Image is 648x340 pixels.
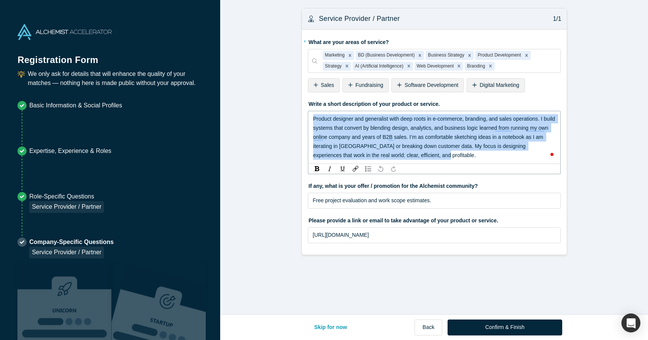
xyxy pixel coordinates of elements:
div: Underline [338,165,348,173]
p: 1/1 [549,14,561,24]
div: Remove Business Strategy [465,51,474,60]
div: rdw-list-control [362,165,375,173]
div: To enrich screen reader interactions, please activate Accessibility in Grammarly extension settings [313,114,556,160]
div: BD (Business Development) [356,51,416,60]
div: Undo [376,165,386,173]
span: Product designer and generalist with deep roots in e-commerce, branding, and sales operations. I ... [313,116,557,158]
span: Software Development [405,82,459,88]
div: Digital Marketing [467,78,525,92]
p: Role-Specific Questions [29,192,104,201]
div: Fundraising [342,78,389,92]
div: Marketing [323,51,346,60]
input: ex. alchemist@example.com [308,227,561,243]
div: AI (Artificial Intelligence) [353,62,405,71]
div: rdw-link-control [349,165,362,173]
div: Unordered [363,165,373,173]
span: Digital Marketing [480,82,519,88]
div: Remove Product Development [522,51,531,60]
button: Skip for now [306,320,355,335]
div: Sales [308,78,340,92]
div: rdw-wrapper [308,111,561,164]
span: Sales [321,82,334,88]
div: Software Development [391,78,464,92]
button: Back [415,320,442,335]
div: Remove BD (Business Development) [416,51,424,60]
div: Service Provider / Partner [29,201,104,213]
div: Strategy [323,62,343,71]
div: Link [351,165,360,173]
label: If any, what is your offer / promotion for the Alchemist community? [308,179,561,190]
h3: Service Provider / Partner [319,14,400,24]
div: Bold [312,165,322,173]
img: Alchemist Accelerator Logo [17,24,112,40]
span: Fundraising [355,82,383,88]
div: Service Provider / Partner [29,247,104,258]
div: Redo [389,165,398,173]
div: rdw-toolbar [308,164,561,174]
p: Company-Specific Questions [29,238,114,247]
label: What are your areas of service? [308,36,561,46]
div: Remove AI (Artificial Intelligence) [405,62,413,71]
div: Remove Branding [486,62,495,71]
h1: Registration Form [17,45,203,67]
p: We only ask for details that will enhance the quality of your matches — nothing here is made publ... [28,69,203,88]
div: Branding [465,62,486,71]
p: Basic Information & Social Profiles [29,101,122,110]
div: Remove Strategy [343,62,351,71]
div: Web Development [415,62,455,71]
div: Italic [325,165,335,173]
div: rdw-history-control [375,165,400,173]
button: Confirm & Finish [448,320,562,335]
div: Remove Web Development [455,62,463,71]
label: Please provide a link or email to take advantage of your product or service. [308,214,561,225]
input: ex. Free consultation to Review Current IP [308,193,561,209]
label: Write a short description of your product or service. [308,98,561,108]
div: Business Strategy [426,51,465,60]
p: Expertise, Experience & Roles [29,146,111,156]
div: Remove Marketing [346,51,354,60]
div: Product Development [475,51,522,60]
div: rdw-inline-control [311,165,349,173]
